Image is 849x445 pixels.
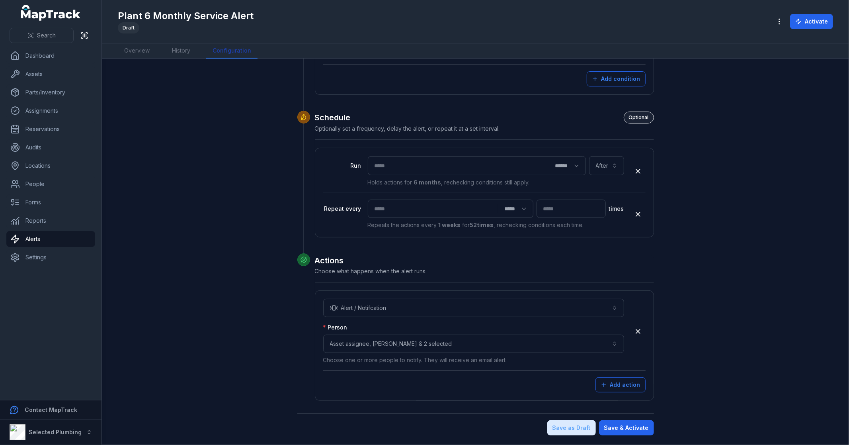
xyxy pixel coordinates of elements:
[6,194,95,210] a: Forms
[6,213,95,229] a: Reports
[587,71,646,86] button: Add condition
[368,178,624,186] p: Holds actions for , rechecking conditions still apply.
[315,255,654,266] h2: Actions
[323,205,361,213] label: Repeat every
[6,66,95,82] a: Assets
[118,10,254,22] h1: Plant 6 Monthly Service Alert
[6,249,95,265] a: Settings
[6,176,95,192] a: People
[10,28,74,43] button: Search
[547,420,596,435] button: Save as Draft
[25,406,77,413] strong: Contact MapTrack
[414,179,441,186] strong: 6 months
[624,112,654,124] div: Optional
[37,31,56,39] span: Search
[323,335,624,353] button: Asset assignee, [PERSON_NAME] & 2 selected
[118,22,139,33] div: Draft
[21,5,81,21] a: MapTrack
[6,158,95,174] a: Locations
[6,103,95,119] a: Assignments
[323,323,347,331] label: Person
[166,43,197,59] a: History
[470,222,494,228] strong: 52 times
[6,84,95,100] a: Parts/Inventory
[323,162,361,170] label: Run
[29,429,82,435] strong: Selected Plumbing
[589,156,624,175] button: After
[323,299,624,317] button: Alert / Notifcation
[790,14,833,29] button: Activate
[6,121,95,137] a: Reservations
[6,139,95,155] a: Audits
[323,356,624,364] p: Choose one or more people to notify. They will receive an email alert.
[315,268,427,274] span: Choose what happens when the alert runs.
[599,420,654,435] button: Save & Activate
[206,43,258,59] a: Configuration
[315,112,654,124] h2: Schedule
[118,43,156,59] a: Overview
[439,222,461,228] strong: 1 weeks
[609,205,624,213] span: times
[6,48,95,64] a: Dashboard
[6,231,95,247] a: Alerts
[368,221,624,229] p: Repeats the actions every for , rechecking conditions each time.
[595,377,646,392] button: Add action
[315,125,500,132] span: Optionally set a frequency, delay the alert, or repeat it at a set interval.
